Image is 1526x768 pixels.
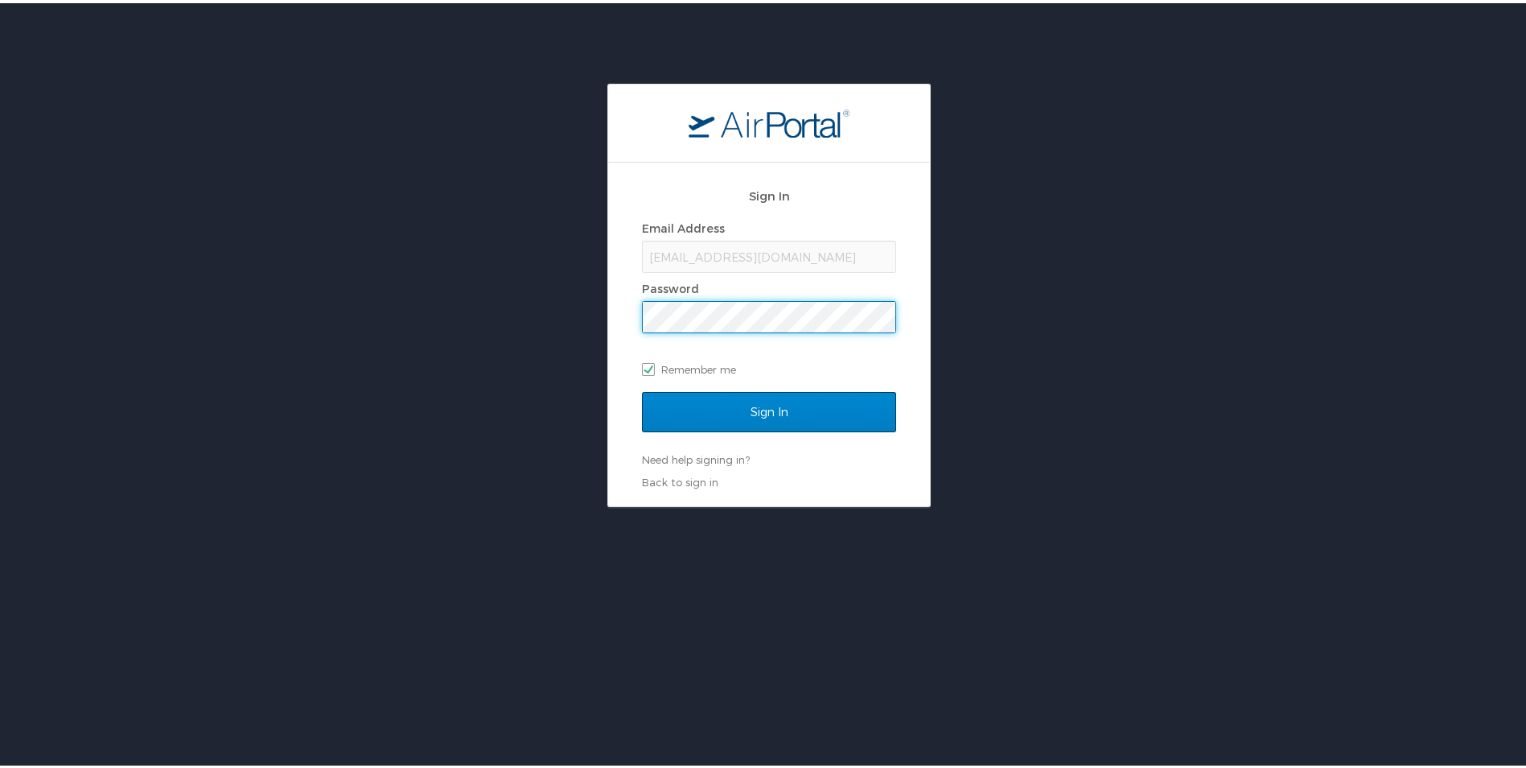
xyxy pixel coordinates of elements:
img: logo [689,105,849,134]
input: Sign In [642,389,896,429]
label: Email Address [642,218,725,232]
a: Need help signing in? [642,450,750,463]
a: Back to sign in [642,473,718,485]
label: Password [642,279,699,292]
h2: Sign In [642,184,896,202]
label: Remember me [642,354,896,378]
